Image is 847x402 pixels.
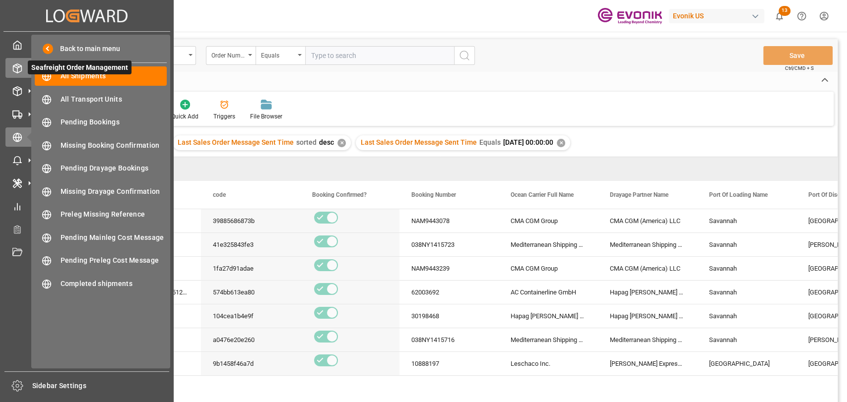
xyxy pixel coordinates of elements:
[598,281,697,304] div: Hapag [PERSON_NAME] Americas LLC
[763,46,833,65] button: Save
[597,7,662,25] img: Evonik-brand-mark-Deep-Purple-RGB.jpeg_1700498283.jpeg
[399,281,499,304] div: 62003692
[178,138,294,146] span: Last Sales Order Message Sent Time
[201,352,300,375] div: 9b1458f46a7d
[61,279,167,289] span: Completed shipments
[697,209,796,232] div: Savannah
[499,257,598,280] div: CMA CGM Group
[211,49,245,60] div: Order Number
[499,209,598,232] div: CMA CGM Group
[206,46,256,65] button: open menu
[305,46,454,65] input: Type to search
[557,139,565,147] div: ✕
[399,328,499,351] div: 038NY1415716
[503,138,553,146] span: [DATE] 00:00:00
[598,209,697,232] div: CMA CGM (America) LLC
[610,191,668,198] span: Drayage Partner Name
[61,71,167,81] span: All Shipments
[201,328,300,351] div: a0476e20e260
[598,304,697,328] div: Hapag [PERSON_NAME] Americas LLC
[256,46,305,65] button: open menu
[201,304,300,328] div: 104cea1b4e9f
[32,381,170,391] span: Sidebar Settings
[296,138,317,146] span: sorted
[61,209,167,220] span: Preleg Missing Reference
[61,232,167,243] span: Pending Mainleg Cost Message
[399,304,499,328] div: 30198468
[35,274,167,293] a: Completed shipments
[61,94,167,105] span: All Transport Units
[598,328,697,351] div: Mediterranean Shipping Company I
[53,44,120,54] span: Back to main menu
[499,352,598,375] div: Leschaco Inc.
[399,257,499,280] div: NAM9443239
[479,138,501,146] span: Equals
[61,186,167,197] span: Missing Drayage Confirmation
[411,191,456,198] span: Booking Number
[499,233,598,256] div: Mediterranean Shipping Company
[697,281,796,304] div: Savannah
[785,64,814,72] span: Ctrl/CMD + S
[250,112,282,121] div: File Browser
[697,352,796,375] div: [GEOGRAPHIC_DATA]
[598,257,697,280] div: CMA CGM (America) LLC
[201,233,300,256] div: 41e325843fe3
[697,233,796,256] div: Savannah
[35,89,167,109] a: All Transport Units
[312,191,367,198] span: Booking Confirmed?
[454,46,475,65] button: search button
[5,196,168,216] a: My Reports
[598,352,697,375] div: [PERSON_NAME] Express Lines
[35,66,167,86] a: All Shipments
[35,205,167,224] a: Preleg Missing Reference
[499,304,598,328] div: Hapag [PERSON_NAME] Aktiengesellschaft
[35,228,167,247] a: Pending Mainleg Cost Message
[261,49,295,60] div: Equals
[5,242,168,262] a: Document Management
[319,138,334,146] span: desc
[35,135,167,155] a: Missing Booking Confirmation
[499,328,598,351] div: Mediterranean Shipping Company
[61,140,167,151] span: Missing Booking Confirmation
[399,233,499,256] div: 038NY1415723
[171,112,198,121] div: Quick Add
[201,209,300,232] div: 39885686873b
[598,233,697,256] div: Mediterranean Shipping Company I
[768,5,790,27] button: show 13 new notifications
[5,35,168,55] a: My Cockpit
[5,220,168,239] a: Transport Planner
[669,9,764,23] div: Evonik US
[337,139,346,147] div: ✕
[35,251,167,270] a: Pending Preleg Cost Message
[499,281,598,304] div: AC Containerline GmbH
[361,138,477,146] span: Last Sales Order Message Sent Time
[61,117,167,127] span: Pending Bookings
[201,257,300,280] div: 1fa27d91adae
[35,181,167,201] a: Missing Drayage Confirmation
[61,255,167,266] span: Pending Preleg Cost Message
[213,112,235,121] div: Triggers
[35,159,167,178] a: Pending Drayage Bookings
[709,191,768,198] span: Port Of Loading Name
[790,5,813,27] button: Help Center
[697,304,796,328] div: Savannah
[399,352,499,375] div: 10888197
[697,257,796,280] div: Savannah
[201,281,300,304] div: 574bb613ea80
[28,60,131,74] span: Seafreight Order Management
[35,113,167,132] a: Pending Bookings
[779,6,790,16] span: 13
[61,163,167,173] span: Pending Drayage Bookings
[213,191,226,198] span: code
[399,209,499,232] div: NAM9443078
[697,328,796,351] div: Savannah
[669,6,768,25] button: Evonik US
[511,191,574,198] span: Ocean Carrier Full Name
